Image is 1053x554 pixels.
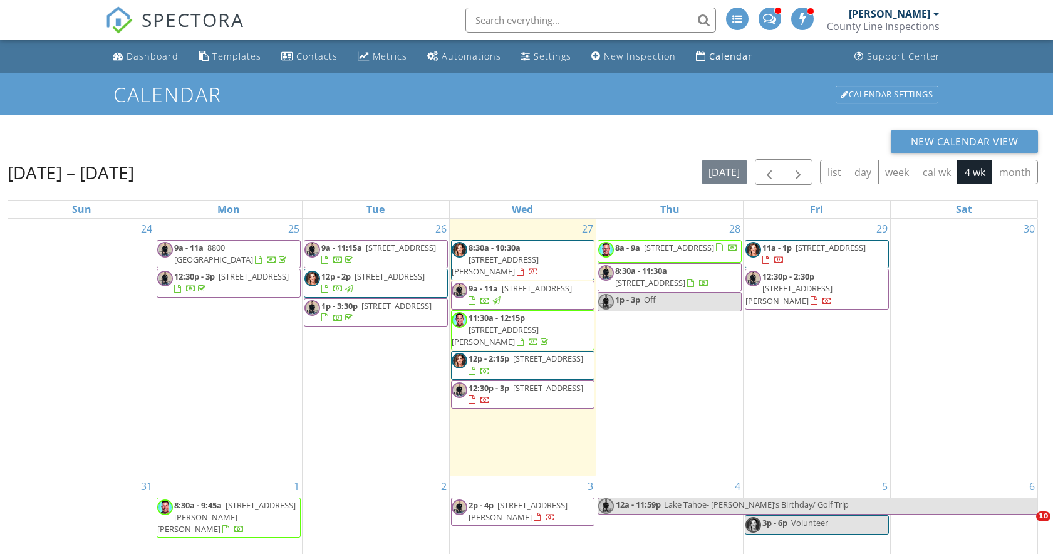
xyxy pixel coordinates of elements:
[762,242,792,253] span: 11a - 1p
[452,499,467,515] img: img_2439.jpeg
[1036,511,1050,521] span: 10
[157,269,301,297] a: 12:30p - 3p [STREET_ADDRESS]
[890,219,1037,476] td: Go to August 30, 2025
[469,353,509,364] span: 12p - 2:15p
[916,160,958,184] button: cal wk
[1027,476,1037,496] a: Go to September 6, 2025
[827,20,940,33] div: County Line Inspections
[353,45,412,68] a: Metrics
[215,201,242,218] a: Monday
[286,219,302,239] a: Go to August 25, 2025
[596,219,744,476] td: Go to August 28, 2025
[469,283,498,294] span: 9a - 11a
[644,294,656,305] span: Off
[465,8,716,33] input: Search everything...
[361,300,432,311] span: [STREET_ADDRESS]
[451,240,595,281] a: 8:30a - 10:30a [STREET_ADDRESS][PERSON_NAME]
[807,201,826,218] a: Friday
[598,242,614,258] img: img_6453.png
[691,45,757,68] a: Calendar
[615,242,738,253] a: 8a - 9a [STREET_ADDRESS]
[820,160,848,184] button: list
[321,271,425,294] a: 12p - 2p [STREET_ADDRESS]
[744,219,891,476] td: Go to August 29, 2025
[745,517,761,533] img: img_8514.jpeg
[304,300,320,316] img: img_2439.jpeg
[8,219,155,476] td: Go to August 24, 2025
[452,382,467,398] img: img_2439.jpeg
[834,85,940,105] a: Calendar Settings
[8,160,134,185] h2: [DATE] – [DATE]
[321,300,358,311] span: 1p - 3:30p
[615,294,640,305] span: 1p - 3p
[867,50,940,62] div: Support Center
[321,242,362,253] span: 9a - 11:15a
[157,271,173,286] img: img_2439.jpeg
[105,17,244,43] a: SPECTORA
[433,219,449,239] a: Go to August 26, 2025
[321,300,432,323] a: 1p - 3:30p [STREET_ADDRESS]
[745,283,833,306] span: [STREET_ADDRESS][PERSON_NAME]
[304,240,448,268] a: 9a - 11:15a [STREET_ADDRESS]
[874,219,890,239] a: Go to August 29, 2025
[451,380,595,409] a: 12:30p - 3p [STREET_ADDRESS]
[452,242,539,277] a: 8:30a - 10:30a [STREET_ADDRESS][PERSON_NAME]
[212,50,261,62] div: Templates
[469,312,525,323] span: 11:30a - 12:15p
[452,312,467,328] img: img_6453.png
[174,242,204,253] span: 9a - 11a
[422,45,506,68] a: Automations (Advanced)
[438,476,449,496] a: Go to September 2, 2025
[615,265,667,276] span: 8:30a - 11:30a
[452,353,467,368] img: img_8514.jpeg
[727,219,743,239] a: Go to August 28, 2025
[105,6,133,34] img: The Best Home Inspection Software - Spectora
[452,254,539,277] span: [STREET_ADDRESS][PERSON_NAME]
[373,50,407,62] div: Metrics
[784,159,813,185] button: Next
[796,242,866,253] span: [STREET_ADDRESS]
[469,283,572,306] a: 9a - 11a [STREET_ADDRESS]
[586,45,681,68] a: New Inspection
[836,86,938,103] div: Calendar Settings
[469,382,509,394] span: 12:30p - 3p
[709,50,752,62] div: Calendar
[452,324,539,347] span: [STREET_ADDRESS][PERSON_NAME]
[745,271,833,306] a: 12:30p - 2:30p [STREET_ADDRESS][PERSON_NAME]
[469,499,568,523] a: 2p - 4p [STREET_ADDRESS][PERSON_NAME]
[157,499,296,535] span: [STREET_ADDRESS][PERSON_NAME][PERSON_NAME]
[113,83,940,105] h1: Calendar
[598,263,742,291] a: 8:30a - 11:30a [STREET_ADDRESS]
[452,283,467,298] img: img_2439.jpeg
[364,201,387,218] a: Tuesday
[469,242,521,253] span: 8:30a - 10:30a
[615,498,661,514] span: 12a - 11:59p
[157,240,301,268] a: 9a - 11a 8800 [GEOGRAPHIC_DATA]
[579,219,596,239] a: Go to August 27, 2025
[762,517,787,528] span: 3p - 6p
[615,277,685,288] span: [STREET_ADDRESS]
[157,242,173,258] img: img_2439.jpeg
[157,499,296,535] a: 8:30a - 9:45a [STREET_ADDRESS][PERSON_NAME][PERSON_NAME]
[157,499,173,515] img: img_6453.png
[992,160,1038,184] button: month
[755,159,784,185] button: Previous
[174,242,253,265] span: 8800 [GEOGRAPHIC_DATA]
[451,351,595,379] a: 12p - 2:15p [STREET_ADDRESS]
[155,219,303,476] td: Go to August 25, 2025
[451,310,595,351] a: 11:30a - 12:15p [STREET_ADDRESS][PERSON_NAME]
[745,242,761,258] img: img_8514.jpeg
[174,271,289,294] a: 12:30p - 3p [STREET_ADDRESS]
[174,271,215,282] span: 12:30p - 3p
[791,517,828,528] span: Volunteer
[321,271,351,282] span: 12p - 2p
[108,45,184,68] a: Dashboard
[615,265,709,288] a: 8:30a - 11:30a [STREET_ADDRESS]
[276,45,343,68] a: Contacts
[321,242,436,265] a: 9a - 11:15a [STREET_ADDRESS]
[879,476,890,496] a: Go to September 5, 2025
[534,50,571,62] div: Settings
[513,353,583,364] span: [STREET_ADDRESS]
[469,382,583,405] a: 12:30p - 3p [STREET_ADDRESS]
[302,219,449,476] td: Go to August 26, 2025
